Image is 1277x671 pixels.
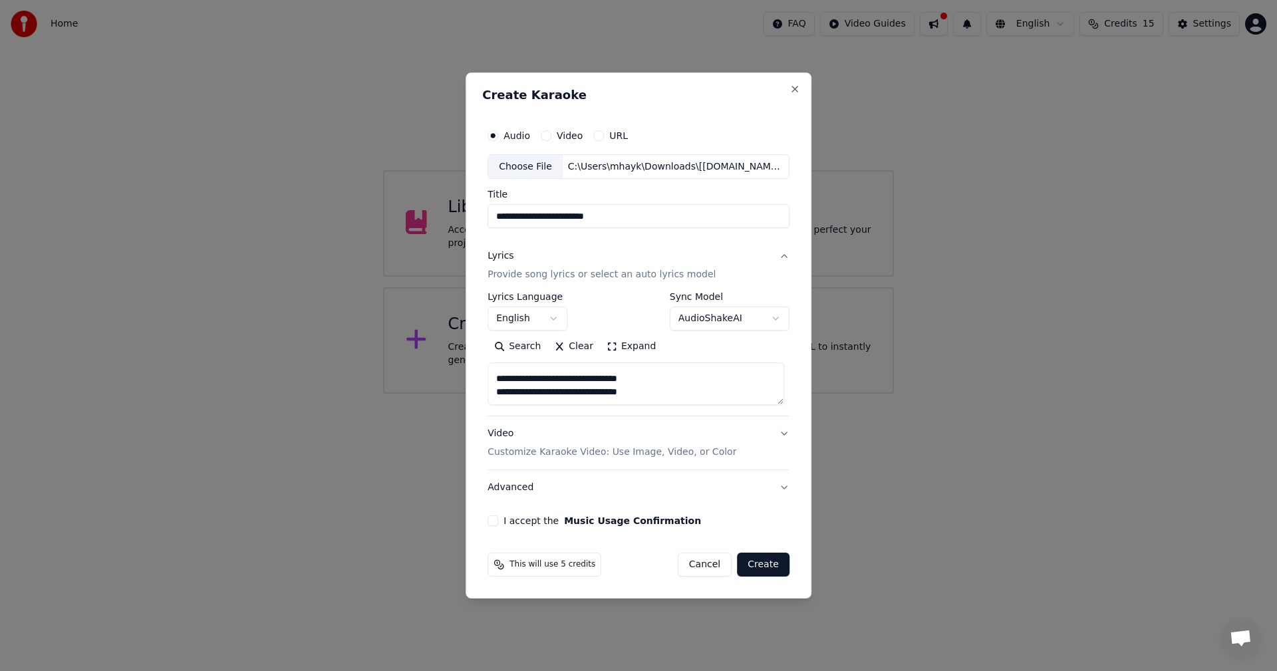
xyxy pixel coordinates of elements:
button: Clear [547,336,600,358]
label: Lyrics Language [488,293,567,302]
label: Audio [503,131,530,140]
p: Provide song lyrics or select an auto lyrics model [488,269,716,282]
label: Sync Model [670,293,789,302]
div: Video [488,428,736,460]
label: Video [557,131,583,140]
label: I accept the [503,516,701,525]
button: Expand [600,336,662,358]
label: URL [609,131,628,140]
span: This will use 5 credits [509,559,595,570]
button: Search [488,336,547,358]
button: LyricsProvide song lyrics or select an auto lyrics model [488,239,789,293]
button: Create [737,553,789,577]
div: Lyrics [488,250,513,263]
button: Advanced [488,470,789,505]
div: LyricsProvide song lyrics or select an auto lyrics model [488,293,789,416]
label: Title [488,190,789,200]
button: Cancel [678,553,732,577]
div: Choose File [488,155,563,179]
h2: Create Karaoke [482,89,795,101]
button: I accept the [564,516,701,525]
button: VideoCustomize Karaoke Video: Use Image, Video, or Color [488,417,789,470]
p: Customize Karaoke Video: Use Image, Video, or Color [488,446,736,459]
div: C:\Users\mhayk\Downloads\[[DOMAIN_NAME]] [PERSON_NAME] - Iniibig Kita Remix.mp3 [563,160,789,174]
